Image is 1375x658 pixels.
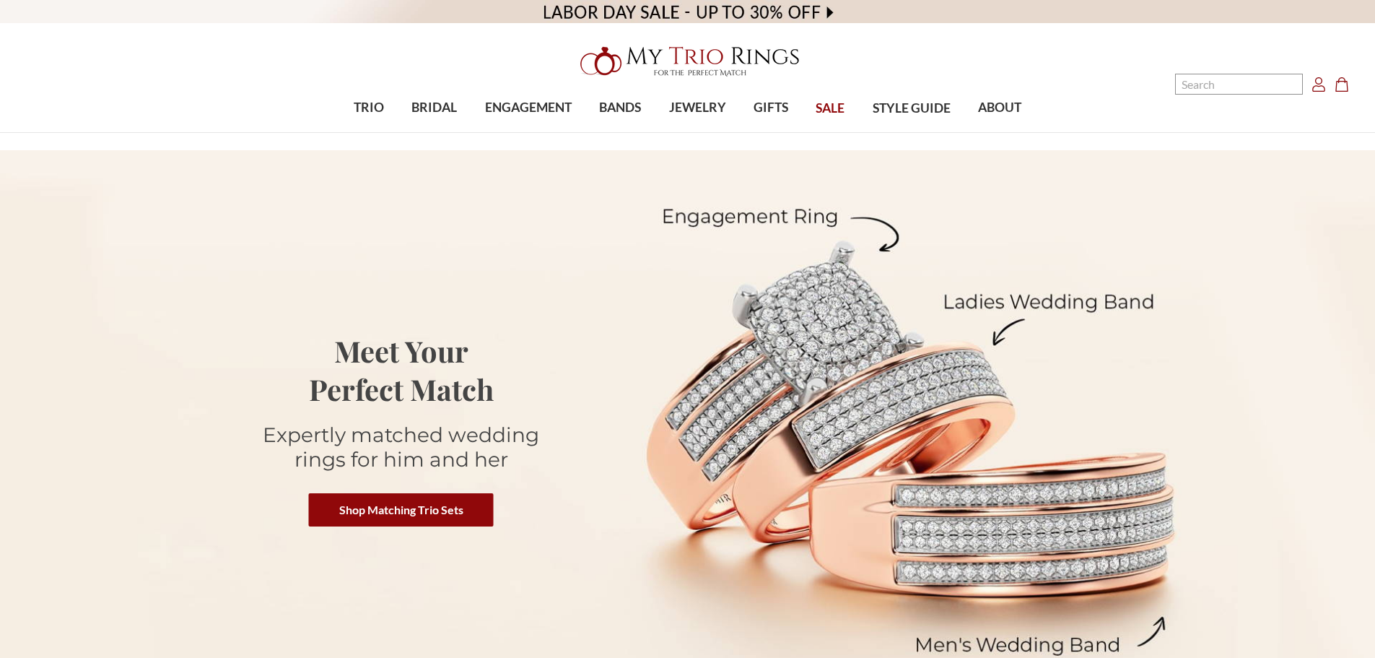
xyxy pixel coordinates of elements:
svg: Account [1311,77,1326,92]
button: submenu toggle [613,131,627,133]
span: GIFTS [754,98,788,117]
input: Search [1175,74,1303,95]
button: submenu toggle [427,131,442,133]
a: SALE [802,85,858,132]
button: submenu toggle [690,131,704,133]
a: Cart with 0 items [1335,75,1358,92]
span: BANDS [599,98,641,117]
button: submenu toggle [521,131,536,133]
a: STYLE GUIDE [858,85,964,132]
a: TRIO [340,85,398,131]
a: ABOUT [964,85,1035,131]
a: BRIDAL [398,85,471,131]
span: SALE [816,99,844,118]
span: TRIO [354,98,384,117]
button: submenu toggle [992,131,1007,133]
a: BANDS [585,85,655,131]
button: submenu toggle [764,131,778,133]
a: Shop Matching Trio Sets [309,493,494,527]
span: ENGAGEMENT [485,98,572,117]
span: JEWELRY [669,98,726,117]
span: BRIDAL [411,98,457,117]
a: Account [1311,75,1326,92]
a: JEWELRY [655,85,739,131]
span: STYLE GUIDE [873,99,951,118]
button: submenu toggle [362,131,376,133]
img: My Trio Rings [572,38,803,85]
svg: cart.cart_preview [1335,77,1349,92]
span: ABOUT [978,98,1021,117]
a: GIFTS [740,85,802,131]
a: ENGAGEMENT [471,85,585,131]
a: My Trio Rings [398,38,976,85]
